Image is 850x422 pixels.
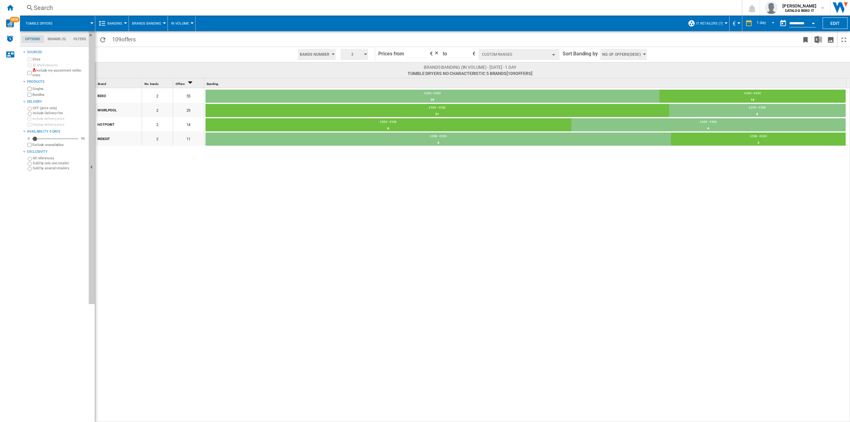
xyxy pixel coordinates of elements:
label: All references [33,156,86,161]
div: €399 - €599 [205,91,659,97]
span: Sort Banding by [563,47,598,62]
label: Marketplaces [32,63,86,68]
label: OFF (price only) [33,106,86,110]
button: Hide [89,31,96,42]
span: 109 [109,32,139,45]
div: Sort None [143,78,173,88]
div: Delivery [27,99,86,104]
button: Tumble dryers [26,16,59,31]
button: Banding [107,16,125,31]
div: 2 [142,88,173,103]
md-menu: Currency [730,16,742,31]
span: [PERSON_NAME] [782,3,816,9]
div: 0 [26,136,31,141]
span: Offers [176,82,184,86]
md-slider: Availability [32,136,78,142]
button: Hide [89,31,95,304]
input: Bundles [27,93,31,97]
span: [109 ] [507,71,532,76]
label: Include delivery price [32,116,86,121]
span: Brand [98,82,106,86]
div: IT Retailers (7) [688,16,726,31]
button: Custom Ranges [479,49,560,60]
div: Sort None [97,78,142,88]
div: WHIRLPOOL [97,103,141,116]
div: Tumble dryers [23,16,92,31]
img: mysite-not-bg-18x18.png [32,68,36,72]
div: €599 - €939 [659,91,846,97]
div: 11 [173,131,204,146]
div: Sources [27,50,86,55]
span: Banding [207,82,218,86]
span: Tumble dryers No characteristic 5 brands [408,70,532,77]
md-select: REPORTS.WIZARD.STEPS.REPORT.STEPS.REPORT_OPTIONS.PERIOD: 1 day [756,18,777,29]
div: 2 [142,131,173,146]
div: HOTPOINT [97,118,141,131]
span: offers [515,71,531,76]
label: Singles [32,87,86,91]
input: Include delivery price [27,117,31,121]
div: 2 [142,103,173,117]
span: In volume [171,21,189,26]
span: Brands Banding [132,21,161,26]
span: € [473,51,475,57]
div: Products [27,79,86,84]
input: Singles [27,87,31,91]
div: 1 day [757,21,766,25]
span: € [430,51,433,57]
div: Availability 5 Days [27,129,86,134]
button: Maximize [838,32,850,47]
div: 2 [142,117,173,131]
md-tab-item: Options [21,35,44,43]
div: No. bands Sort None [143,78,173,88]
div: 3 [338,47,371,62]
span: Tumble dryers [26,21,53,26]
div: 8 [669,111,846,117]
div: No. of offers(Desc) [598,47,649,62]
div: €399 - €599 [205,134,671,140]
img: excel-24x24.png [815,36,822,43]
button: md-calendar [777,17,789,30]
div: BEKO [97,89,141,102]
button: Bookmark this report [799,32,812,47]
span: No. bands [144,82,158,86]
div: INDESIT [97,132,141,145]
button: Download in Excel [812,32,824,47]
label: Include Delivery Fee [33,111,86,115]
div: €399 - €599 [571,120,846,125]
span: Sort Descending [185,82,195,86]
div: 16 [659,97,846,103]
input: Display delivery price [27,123,31,127]
label: Exclude unavailables [32,143,86,147]
div: Banding Sort None [205,78,847,88]
button: No. of offers(Desc) [600,49,647,60]
span: Banding [107,21,122,26]
button: Reload [97,32,109,47]
div: 39 [205,97,659,103]
input: Display delivery price [27,143,31,147]
button: 3 [341,49,368,60]
span: IT Retailers (7) [696,21,723,26]
label: Sold by only one retailer [33,161,86,166]
input: All references [28,157,32,161]
span: No. of offers(Desc) [602,49,641,60]
b: CATALOG BEKO IT [785,9,814,13]
input: Sites [27,57,31,61]
div: Brand Sort None [97,78,142,88]
md-tab-item: Filters [70,35,90,43]
input: Include Delivery Fee [28,112,32,116]
label: Sites [32,57,86,62]
input: Include my assortment within stats [27,69,31,77]
div: €599 - €939 [205,105,669,111]
button: € [733,16,739,31]
input: OFF (price only) [28,107,32,111]
img: wise-card.svg [6,19,14,27]
div: Search [34,3,725,12]
button: Download as image [824,32,837,47]
div: 55 [173,88,204,103]
div: 8 [205,140,671,146]
button: Brands Banding [132,16,164,31]
div: Banding [98,16,125,31]
span: Bands Number [300,49,329,60]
